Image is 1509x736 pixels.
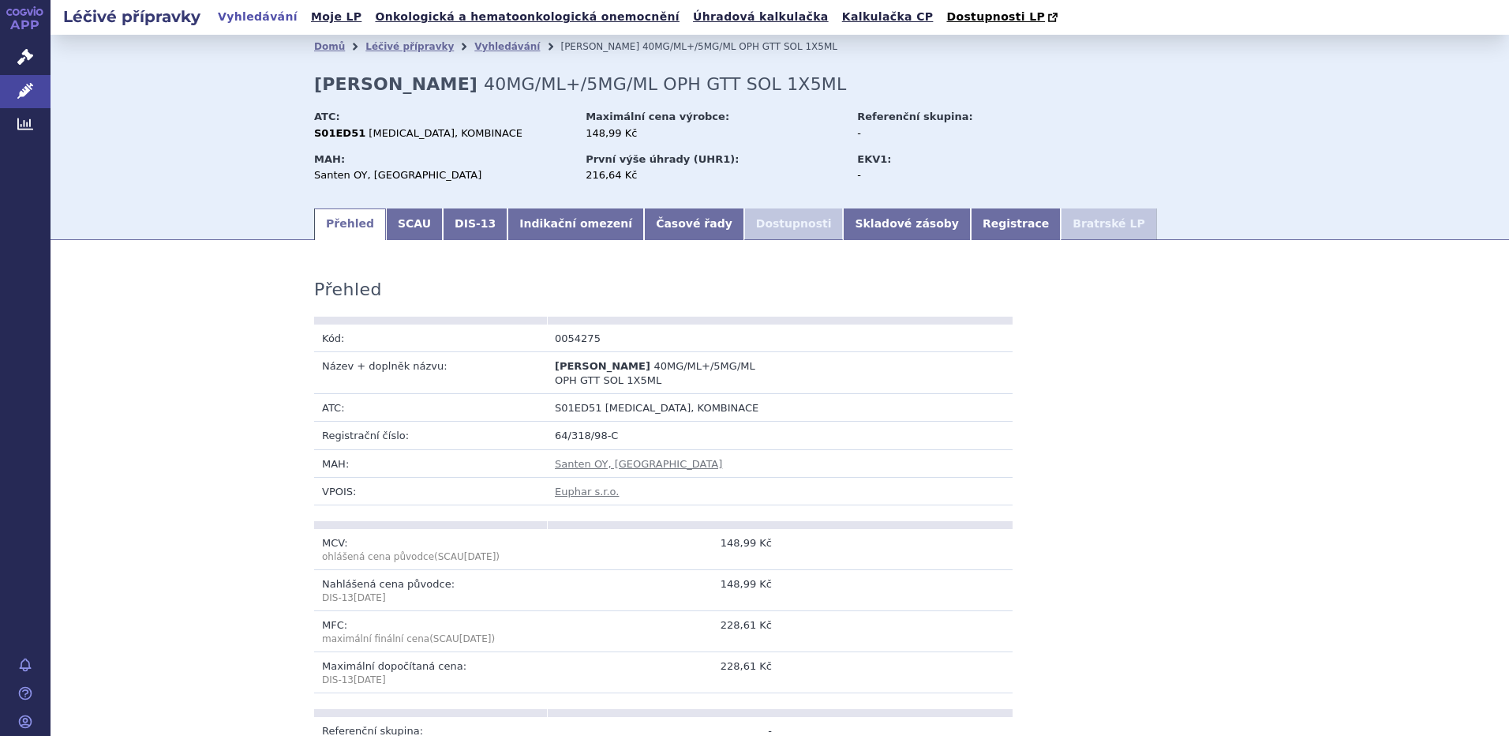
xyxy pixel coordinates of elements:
[322,551,500,562] span: (SCAU )
[314,74,477,94] strong: [PERSON_NAME]
[51,6,213,28] h2: Léčivé přípravky
[354,674,386,685] span: [DATE]
[306,6,366,28] a: Moje LP
[314,351,547,393] td: Název + doplněk názvu:
[857,111,972,122] strong: Referenční skupina:
[555,486,619,498] a: Euphar s.r.o.
[464,551,496,562] span: [DATE]
[560,41,639,52] span: [PERSON_NAME]
[213,6,302,28] a: Vyhledávání
[369,127,522,139] span: [MEDICAL_DATA], KOMBINACE
[314,127,365,139] strong: S01ED51
[314,208,386,240] a: Přehled
[644,208,744,240] a: Časové řady
[314,153,345,165] strong: MAH:
[857,168,1035,182] div: -
[314,41,345,52] a: Domů
[365,41,454,52] a: Léčivé přípravky
[586,111,729,122] strong: Maximální cena výrobce:
[474,41,540,52] a: Vyhledávání
[314,477,547,505] td: VPOIS:
[555,402,602,414] span: S01ED51
[322,674,539,687] p: DIS-13
[547,570,780,611] td: 148,99 Kč
[547,652,780,693] td: 228,61 Kč
[322,551,434,562] span: ohlášená cena původce
[322,633,539,646] p: maximální finální cena
[354,592,386,603] span: [DATE]
[837,6,938,28] a: Kalkulačka CP
[484,74,847,94] span: 40MG/ML+/5MG/ML OPH GTT SOL 1X5ML
[547,529,780,570] td: 148,99 Kč
[314,280,382,300] h3: Přehled
[605,402,759,414] span: [MEDICAL_DATA], KOMBINACE
[857,126,1035,141] div: -
[314,449,547,477] td: MAH:
[314,168,571,182] div: Santen OY, [GEOGRAPHIC_DATA]
[857,153,891,165] strong: EKV1:
[688,6,833,28] a: Úhradová kalkulačka
[946,10,1045,23] span: Dostupnosti LP
[314,325,547,352] td: Kód:
[555,360,755,386] span: 40MG/ML+/5MG/ML OPH GTT SOL 1X5ML
[586,153,739,165] strong: První výše úhrady (UHR1):
[459,633,492,644] span: [DATE]
[586,168,842,182] div: 216,64 Kč
[547,611,780,652] td: 228,61 Kč
[547,325,780,352] td: 0054275
[314,529,547,570] td: MCV:
[314,570,547,611] td: Nahlášená cena původce:
[443,208,507,240] a: DIS-13
[971,208,1061,240] a: Registrace
[942,6,1065,28] a: Dostupnosti LP
[429,633,495,644] span: (SCAU )
[843,208,970,240] a: Skladové zásoby
[386,208,443,240] a: SCAU
[314,611,547,652] td: MFC:
[314,652,547,693] td: Maximální dopočítaná cena:
[314,394,547,422] td: ATC:
[547,422,1013,449] td: 64/318/98-C
[314,111,340,122] strong: ATC:
[642,41,837,52] span: 40MG/ML+/5MG/ML OPH GTT SOL 1X5ML
[314,422,547,449] td: Registrační číslo:
[586,126,842,141] div: 148,99 Kč
[555,360,650,372] span: [PERSON_NAME]
[370,6,684,28] a: Onkologická a hematoonkologická onemocnění
[555,458,722,470] a: Santen OY, [GEOGRAPHIC_DATA]
[322,591,539,605] p: DIS-13
[507,208,644,240] a: Indikační omezení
